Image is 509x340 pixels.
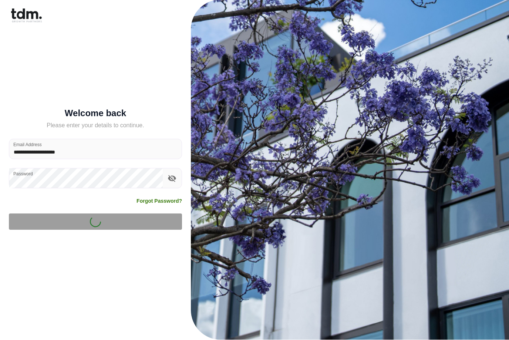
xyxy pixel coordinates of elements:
h5: Please enter your details to continue. [9,121,182,130]
label: Email Address [13,142,42,148]
label: Password [13,171,33,177]
a: Forgot Password? [136,198,182,205]
h5: Welcome back [9,110,182,117]
button: toggle password visibility [166,172,178,185]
